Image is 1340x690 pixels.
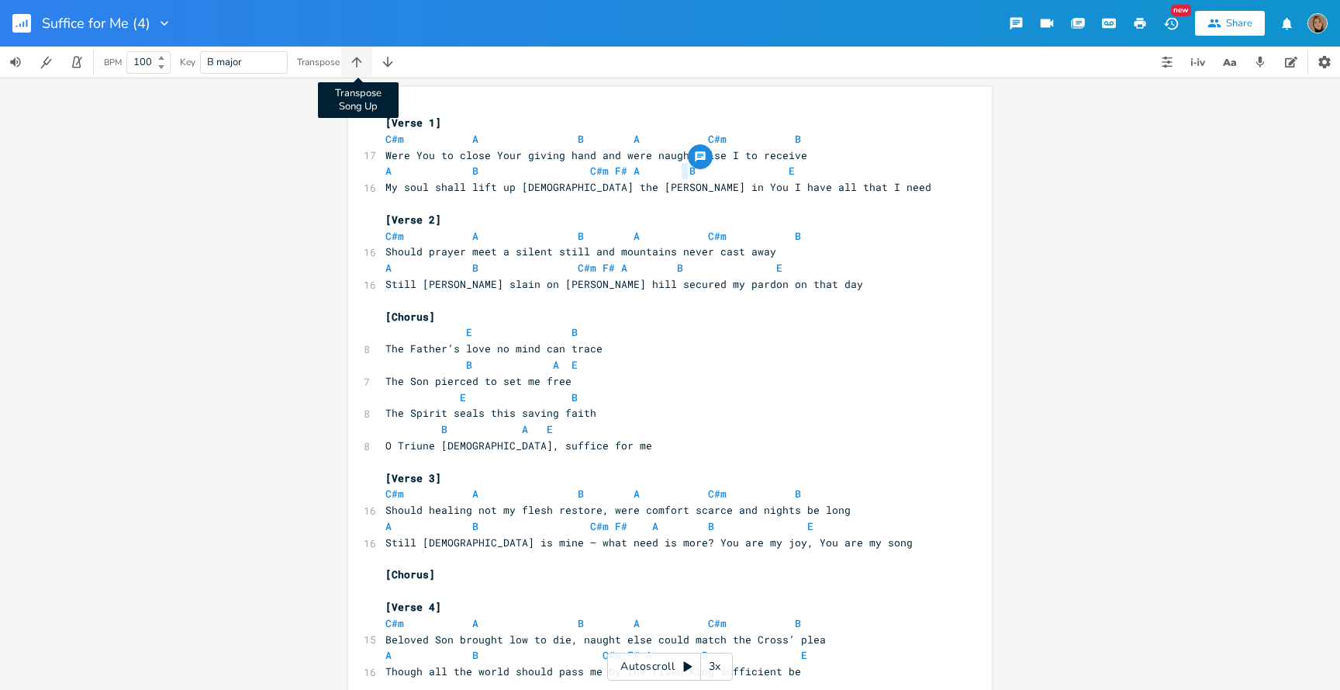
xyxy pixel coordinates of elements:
span: F# [615,519,627,533]
span: O Triune [DEMOGRAPHIC_DATA], suffice for me [385,439,652,452]
span: B [466,358,472,372]
span: A [472,616,478,630]
span: C#m [578,261,596,275]
span: Should healing not my flesh restore, were comfort scarce and nights be long [385,503,851,517]
span: A [634,487,640,501]
span: [Verse 1] [385,116,441,130]
span: C#m [385,229,404,243]
div: BPM [104,58,122,67]
span: C#m [708,229,727,243]
span: [Verse 3] [385,471,441,485]
span: C#m [708,616,727,630]
img: Fior Murua [1307,13,1328,33]
span: B [578,132,584,146]
span: B [708,519,714,533]
span: A [385,519,392,533]
div: Autoscroll [607,653,733,681]
span: A [646,648,652,662]
span: C#m [590,164,609,178]
div: New [1171,5,1191,16]
span: B [441,422,447,436]
span: E [807,519,813,533]
span: B [795,616,801,630]
span: The Father’s love no mind can trace [385,342,603,355]
span: My soul shall lift up [DEMOGRAPHIC_DATA] the [PERSON_NAME] in You I have all that I need [385,180,931,194]
span: B [702,648,708,662]
span: E [547,422,553,436]
span: C#m [603,648,621,662]
span: B [578,487,584,501]
span: C#m [590,519,609,533]
span: A [385,164,392,178]
span: The Spirit seals this saving faith [385,406,596,420]
span: The Son pierced to set me free [385,374,572,388]
span: Though all the world should pass me by the risen King sufficient be [385,664,801,678]
span: B [689,164,696,178]
span: F# [603,261,615,275]
span: Should prayer meet a silent still and mountains never cast away [385,244,776,258]
span: E [789,164,795,178]
span: B [472,648,478,662]
span: B [578,616,584,630]
span: B [572,390,578,404]
span: Still [DEMOGRAPHIC_DATA] is mine — what need is more? You are my joy, You are my song [385,536,913,550]
span: B [795,132,801,146]
span: B major [207,55,242,69]
button: Share [1195,11,1265,36]
span: A [472,487,478,501]
span: B [472,519,478,533]
span: B [677,261,683,275]
span: [Chorus] [385,310,435,324]
span: E [572,358,578,372]
span: A [634,616,640,630]
span: A [634,132,640,146]
span: B [578,229,584,243]
span: B [572,325,578,339]
span: A [522,422,528,436]
div: Transpose [297,57,340,67]
span: E [776,261,782,275]
span: A [472,229,478,243]
span: [Verse 2] [385,213,441,227]
span: A [553,358,559,372]
div: Share [1226,16,1252,30]
span: F# [627,648,640,662]
span: A [621,261,627,275]
div: 3x [701,653,729,681]
span: Still [PERSON_NAME] slain on [PERSON_NAME] hill secured my pardon on that day [385,277,863,291]
span: Beloved Son brought low to die, naught else could match the Cross’ plea [385,633,826,647]
span: A [634,164,640,178]
span: A [472,132,478,146]
span: E [801,648,807,662]
span: E [466,325,472,339]
span: A [385,261,392,275]
span: C#m [385,616,404,630]
button: New [1155,9,1186,37]
span: C#m [708,132,727,146]
span: A [634,229,640,243]
span: C#m [385,487,404,501]
span: A [385,648,392,662]
span: F# [615,164,627,178]
span: [Verse 4] [385,600,441,614]
span: [Chorus] [385,567,435,581]
span: C#m [385,132,404,146]
span: B [472,164,478,178]
button: Transpose Song Up [341,47,372,78]
span: E [460,390,466,404]
span: Suffice for Me (4) [42,16,150,30]
span: B [795,229,801,243]
span: B [795,487,801,501]
span: A [652,519,658,533]
span: Were You to close Your giving hand and were naught else I to receive [385,148,807,162]
span: C#m [708,487,727,501]
div: Key [180,57,195,67]
span: B [472,261,478,275]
